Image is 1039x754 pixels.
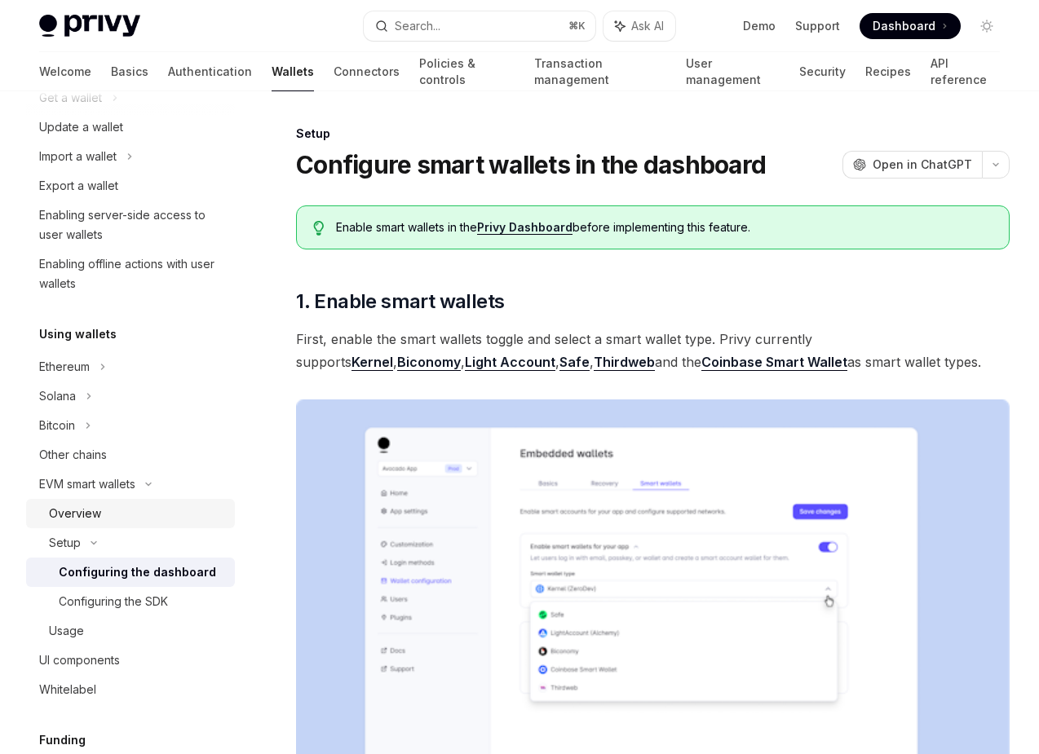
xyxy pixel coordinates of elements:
[397,354,461,371] a: Biconomy
[842,151,982,179] button: Open in ChatGPT
[39,254,225,293] div: Enabling offline actions with user wallets
[477,220,573,235] a: Privy Dashboard
[26,646,235,675] a: UI components
[111,52,148,91] a: Basics
[39,357,90,377] div: Ethereum
[59,562,216,582] div: Configuring the dashboard
[568,20,586,33] span: ⌘ K
[336,219,993,236] span: Enable smart wallets in the before implementing this feature.
[39,386,76,406] div: Solana
[39,176,118,196] div: Export a wallet
[26,249,235,298] a: Enabling offline actions with user wallets
[26,440,235,470] a: Other chains
[395,16,440,36] div: Search...
[39,205,225,245] div: Enabling server-side access to user wallets
[39,474,135,494] div: EVM smart wallets
[39,147,117,166] div: Import a wallet
[296,289,504,315] span: 1. Enable smart wallets
[26,112,235,142] a: Update a wallet
[26,558,235,587] a: Configuring the dashboard
[860,13,961,39] a: Dashboard
[604,11,675,41] button: Ask AI
[701,354,847,371] a: Coinbase Smart Wallet
[631,18,664,34] span: Ask AI
[465,354,555,371] a: Light Account
[865,52,911,91] a: Recipes
[296,150,766,179] h1: Configure smart wallets in the dashboard
[351,354,393,371] a: Kernel
[419,52,515,91] a: Policies & controls
[743,18,776,34] a: Demo
[931,52,1000,91] a: API reference
[534,52,666,91] a: Transaction management
[26,201,235,249] a: Enabling server-side access to user wallets
[39,52,91,91] a: Welcome
[313,221,325,236] svg: Tip
[59,592,168,611] div: Configuring the SDK
[49,621,84,641] div: Usage
[799,52,846,91] a: Security
[39,416,75,435] div: Bitcoin
[873,157,972,173] span: Open in ChatGPT
[873,18,935,34] span: Dashboard
[686,52,780,91] a: User management
[559,354,590,371] a: Safe
[26,616,235,646] a: Usage
[272,52,314,91] a: Wallets
[26,675,235,704] a: Whitelabel
[39,680,96,699] div: Whitelabel
[168,52,252,91] a: Authentication
[39,730,86,750] h5: Funding
[594,354,655,371] a: Thirdweb
[26,499,235,528] a: Overview
[296,126,1010,142] div: Setup
[39,15,140,37] img: light logo
[795,18,840,34] a: Support
[49,504,101,523] div: Overview
[39,650,120,670] div: UI components
[26,587,235,616] a: Configuring the SDK
[49,533,81,553] div: Setup
[334,52,400,91] a: Connectors
[974,13,1000,39] button: Toggle dark mode
[26,171,235,201] a: Export a wallet
[39,117,123,137] div: Update a wallet
[39,445,107,465] div: Other chains
[364,11,595,41] button: Search...⌘K
[39,324,117,344] h5: Using wallets
[296,328,1010,373] span: First, enable the smart wallets toggle and select a smart wallet type. Privy currently supports ,...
